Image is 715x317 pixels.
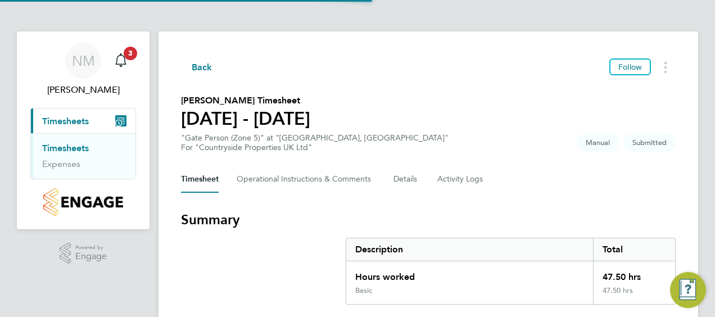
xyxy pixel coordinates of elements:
h3: Summary [181,211,676,229]
a: Expenses [42,158,80,169]
a: Timesheets [42,143,89,153]
h2: [PERSON_NAME] Timesheet [181,94,310,107]
button: Activity Logs [437,166,485,193]
button: Timesheets Menu [655,58,676,76]
span: Back [192,61,212,74]
a: 3 [110,43,132,79]
div: Timesheets [31,133,135,179]
button: Timesheets [31,108,135,133]
div: 47.50 hrs [593,261,675,286]
img: countryside-properties-logo-retina.png [43,188,123,216]
span: Timesheets [42,116,89,126]
span: This timesheet was manually created. [577,133,619,152]
button: Back [181,60,212,74]
a: Powered byEngage [60,243,107,264]
span: Powered by [75,243,107,252]
div: "Gate Person (Zone 5)" at "[GEOGRAPHIC_DATA], [GEOGRAPHIC_DATA]" [181,133,449,152]
span: Neil McDowall [30,83,136,97]
span: NM [72,53,95,68]
button: Follow [609,58,651,75]
button: Operational Instructions & Comments [237,166,375,193]
span: Engage [75,252,107,261]
span: This timesheet is Submitted. [623,133,676,152]
div: Hours worked [346,261,593,286]
button: Details [393,166,419,193]
div: Basic [355,286,372,295]
div: 47.50 hrs [593,286,675,304]
button: Timesheet [181,166,219,193]
h1: [DATE] - [DATE] [181,107,310,130]
a: NM[PERSON_NAME] [30,43,136,97]
a: Go to home page [30,188,136,216]
span: Follow [618,62,642,72]
span: 3 [124,47,137,60]
div: Total [593,238,675,261]
div: Description [346,238,593,261]
div: Summary [346,238,676,305]
button: Engage Resource Center [670,272,706,308]
div: For "Countryside Properties UK Ltd" [181,143,449,152]
nav: Main navigation [17,31,150,229]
